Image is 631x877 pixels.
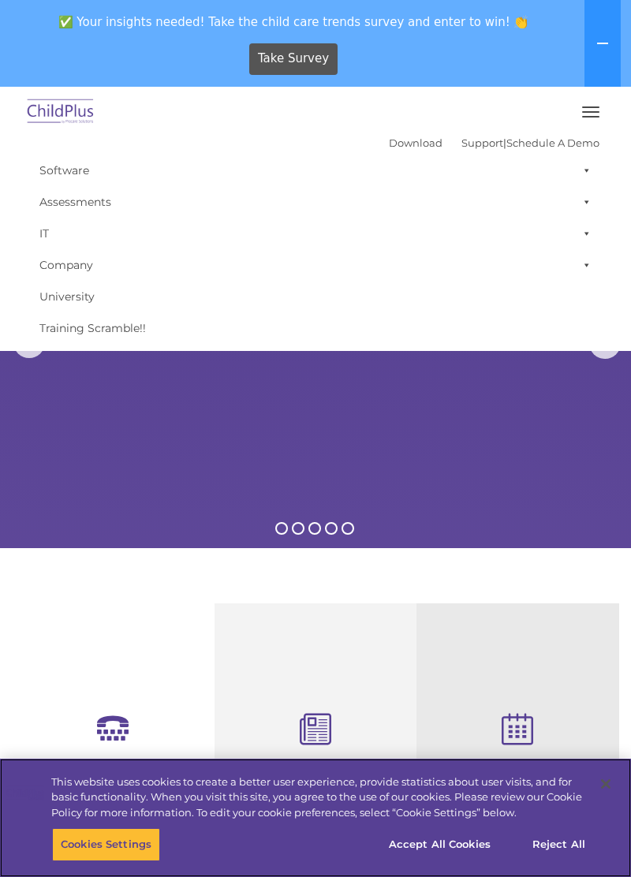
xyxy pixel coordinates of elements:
[32,218,599,249] a: IT
[510,828,608,861] button: Reject All
[32,312,599,344] a: Training Scramble!!
[52,828,160,861] button: Cookies Settings
[32,186,599,218] a: Assessments
[249,43,338,75] a: Take Survey
[6,6,581,37] span: ✅ Your insights needed! Take the child care trends survey and enter to win! 👏
[380,828,499,861] button: Accept All Cookies
[389,136,442,149] a: Download
[32,155,599,186] a: Software
[32,281,599,312] a: University
[389,136,599,149] font: |
[588,767,623,801] button: Close
[32,249,599,281] a: Company
[258,45,329,73] span: Take Survey
[461,136,503,149] a: Support
[24,94,98,131] img: ChildPlus by Procare Solutions
[51,774,587,821] div: This website uses cookies to create a better user experience, provide statistics about user visit...
[506,136,599,149] a: Schedule A Demo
